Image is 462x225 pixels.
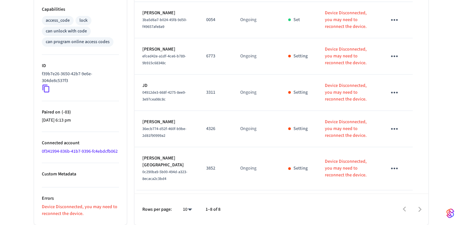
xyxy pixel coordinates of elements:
[232,111,280,147] td: Ongoing
[46,39,110,45] div: can program online access codes
[42,140,119,147] p: Connected account
[180,205,195,214] div: 10
[232,75,280,111] td: Ongoing
[142,46,191,53] p: [PERSON_NAME]
[142,53,186,66] span: efced42e-a1df-4ce6-b789-9b915c68348c
[325,46,372,66] p: Device Disconnected, you may need to reconnect the device.
[79,17,88,24] div: lock
[293,165,308,172] p: Setting
[232,38,280,75] td: Ongoing
[42,195,119,202] p: Errors
[206,89,225,96] p: 3311
[42,148,118,155] a: 0f341994-836b-41b7-9396-fc4ebdcfb062
[42,71,116,84] p: f39b7e26-3650-42b7-9e6e-304de8c537f3
[142,126,186,138] span: 36ecb774-d52f-460f-b9be-2d81f90999a2
[325,158,372,179] p: Device Disconnected, you may need to reconnect the device.
[206,125,225,132] p: 4326
[293,89,308,96] p: Setting
[293,53,308,60] p: Setting
[232,2,280,38] td: Ongoing
[206,165,225,172] p: 3852
[293,17,300,23] p: Set
[42,171,119,178] p: Custom Metadata
[60,109,71,115] span: ( -03 )
[142,119,191,125] p: [PERSON_NAME]
[142,82,191,89] p: JD
[142,155,191,169] p: [PERSON_NAME][GEOGRAPHIC_DATA]
[206,206,220,213] p: 1–8 of 8
[446,208,454,219] img: SeamLogoGradient.69752ec5.svg
[42,63,119,69] p: ID
[325,119,372,139] p: Device Disconnected, you may need to reconnect the device.
[42,117,119,124] p: [DATE] 6:13 pm
[42,204,119,217] p: Device Disconnected, you may need to reconnect the device.
[42,109,119,116] p: Paired on
[46,28,87,35] div: can unlock with code
[42,6,119,13] p: Capabilities
[142,169,187,182] span: 0c290ba9-5b00-494d-a323-8ecaca2c3bd4
[142,10,191,17] p: [PERSON_NAME]
[206,53,225,60] p: 6773
[325,10,372,30] p: Device Disconnected, you may need to reconnect the device.
[142,17,187,30] span: 3ba5d6a7-b024-45f8-9d50-f49657afe8a9
[142,90,186,102] span: 04912de3-668f-4275-8ee9-3e97cea98c8c
[325,82,372,103] p: Device Disconnected, you may need to reconnect the device.
[206,17,225,23] p: 0054
[142,206,172,213] p: Rows per page:
[46,17,70,24] div: access_code
[293,125,308,132] p: Setting
[232,147,280,190] td: Ongoing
